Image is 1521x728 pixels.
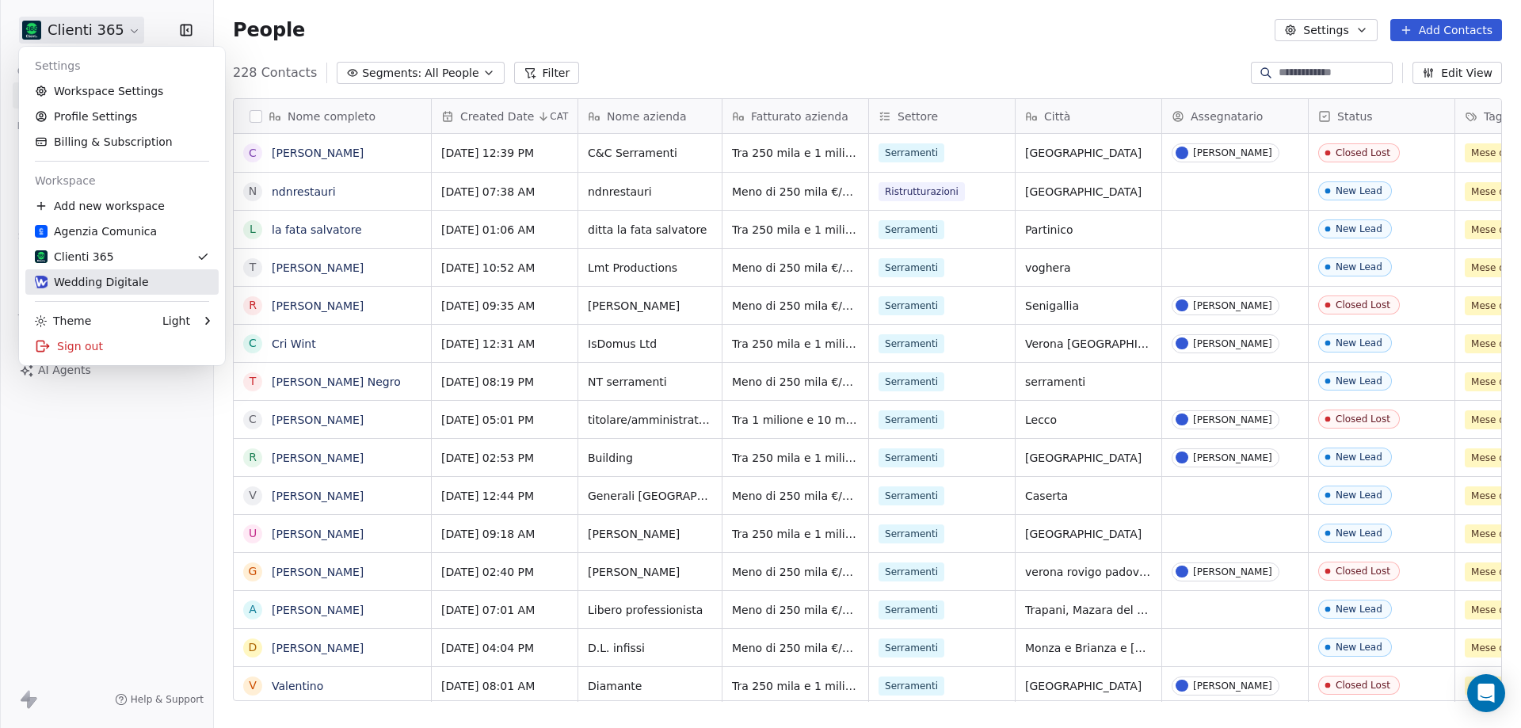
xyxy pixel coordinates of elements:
div: Clienti 365 [35,249,114,265]
div: Settings [25,53,219,78]
img: agenzia-comunica-profilo-FB.png [35,225,48,238]
div: Sign out [25,334,219,359]
img: WD-pittogramma.png [35,276,48,288]
img: clienti365-logo-quadrato-negativo.png [35,250,48,263]
a: Workspace Settings [25,78,219,104]
a: Billing & Subscription [25,129,219,154]
div: Light [162,313,190,329]
div: Workspace [25,168,219,193]
div: Theme [35,313,91,329]
div: Add new workspace [25,193,219,219]
div: Wedding Digitale [35,274,149,290]
div: Agenzia Comunica [35,223,157,239]
a: Profile Settings [25,104,219,129]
